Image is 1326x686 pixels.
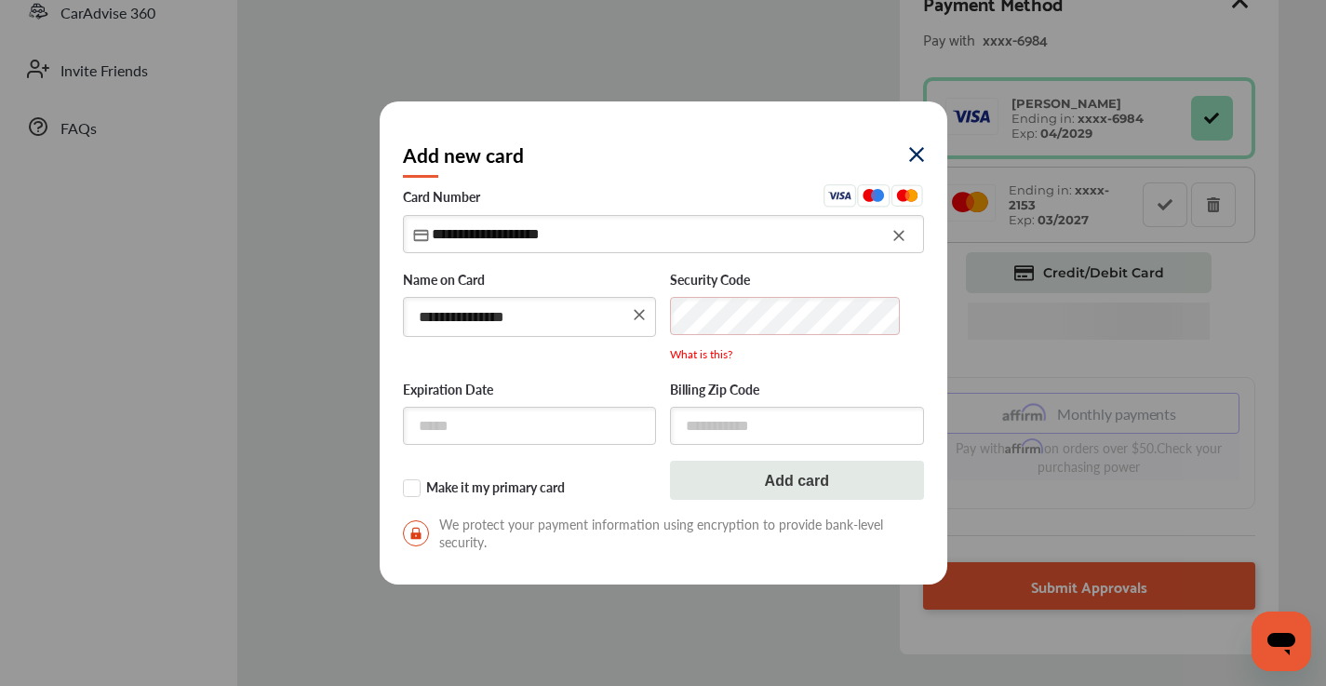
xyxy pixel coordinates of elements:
label: Security Code [670,272,924,290]
p: What is this? [670,346,924,362]
img: eYXu4VuQffQpPoAAAAASUVORK5CYII= [909,147,924,162]
button: Add card [670,461,924,500]
span: We protect your payment information using encryption to provide bank-level security. [403,516,924,551]
label: Card Number [403,184,924,213]
label: Billing Zip Code [670,382,924,400]
img: Mastercard.eb291d48.svg [891,184,924,208]
iframe: Button to launch messaging window [1252,612,1311,671]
